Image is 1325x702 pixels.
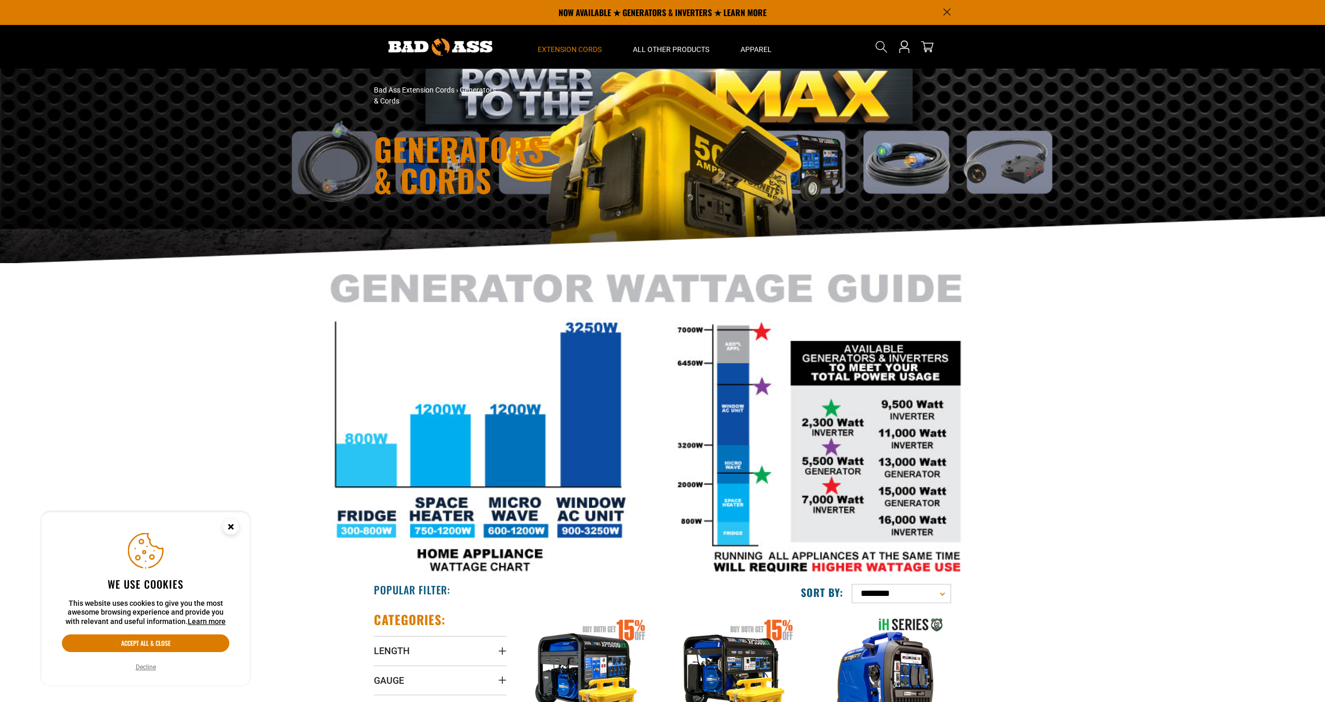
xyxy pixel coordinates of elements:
button: Decline [133,662,159,672]
summary: Length [374,636,506,665]
button: Accept all & close [62,634,229,652]
aside: Cookie Consent [42,512,250,686]
p: This website uses cookies to give you the most awesome browsing experience and provide you with r... [62,599,229,627]
summary: Extension Cords [522,25,617,69]
summary: Apparel [725,25,787,69]
span: › [456,86,458,94]
summary: Gauge [374,666,506,695]
a: Learn more [188,617,226,626]
h2: Categories: [374,612,446,628]
span: Extension Cords [538,45,602,54]
summary: Search [873,38,890,55]
span: Length [374,645,410,657]
span: Gauge [374,674,404,686]
h1: Generators & Cords [374,133,754,196]
h2: Popular Filter: [374,583,450,596]
span: Apparel [741,45,772,54]
label: Sort by: [801,586,843,599]
summary: All Other Products [617,25,725,69]
nav: breadcrumbs [374,85,754,107]
img: Bad Ass Extension Cords [388,38,492,56]
h2: We use cookies [62,577,229,591]
a: Bad Ass Extension Cords [374,86,454,94]
span: All Other Products [633,45,709,54]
